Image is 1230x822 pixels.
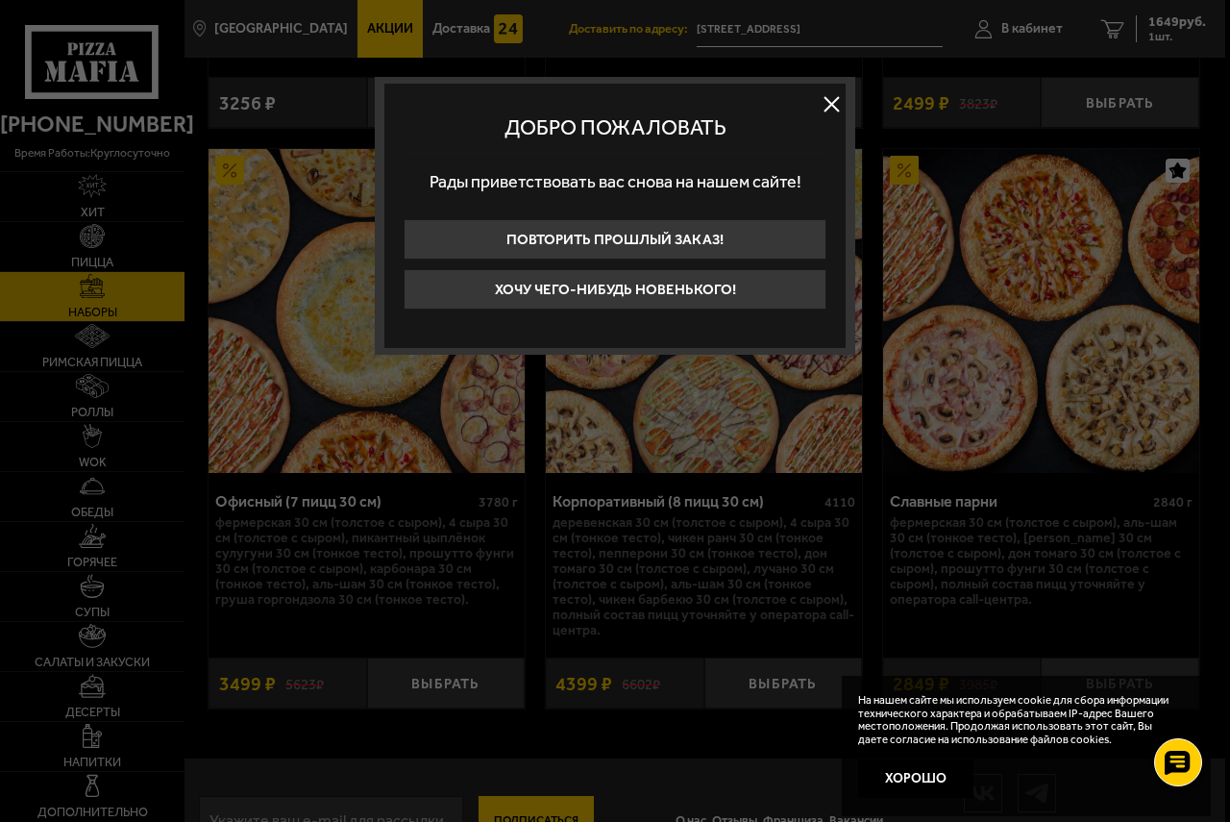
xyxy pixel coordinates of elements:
[404,269,826,310] button: Хочу чего-нибудь новенького!
[404,154,826,210] p: Рады приветствовать вас снова на нашем сайте!
[858,694,1184,747] p: На нашем сайте мы используем cookie для сбора информации технического характера и обрабатываем IP...
[404,219,826,260] button: Повторить прошлый заказ!
[404,115,826,140] p: Добро пожаловать
[858,760,973,798] button: Хорошо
